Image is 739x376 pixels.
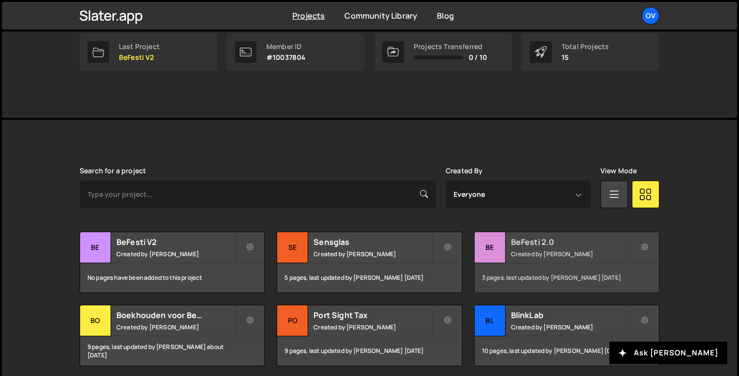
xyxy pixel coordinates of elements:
div: Po [277,305,308,336]
label: Search for a project [80,167,146,175]
p: #10037804 [266,54,306,61]
a: Last Project BeFesti V2 [80,33,217,71]
div: Be [475,232,506,263]
h2: Boekhouden voor Beginners [116,310,235,321]
div: 3 pages, last updated by [PERSON_NAME] [DATE] [475,263,659,293]
small: Created by [PERSON_NAME] [313,250,432,258]
small: Created by [PERSON_NAME] [511,250,629,258]
div: Bl [475,305,506,336]
label: Created By [446,167,483,175]
div: Be [80,232,111,263]
small: Created by [PERSON_NAME] [511,323,629,331]
h2: BlinkLab [511,310,629,321]
a: Be BeFesti V2 Created by [PERSON_NAME] No pages have been added to this project [80,232,265,293]
small: Created by [PERSON_NAME] [313,323,432,331]
a: Community Library [344,10,417,21]
label: View Mode [600,167,637,175]
button: Ask [PERSON_NAME] [609,342,727,364]
span: 0 / 10 [469,54,487,61]
div: Bo [80,305,111,336]
div: Member ID [266,43,306,51]
a: Projects [292,10,325,21]
small: Created by [PERSON_NAME] [116,323,235,331]
p: 15 [562,54,609,61]
a: Bo Boekhouden voor Beginners Created by [PERSON_NAME] 9 pages, last updated by [PERSON_NAME] abou... [80,305,265,366]
p: BeFesti V2 [119,54,160,61]
a: Bl BlinkLab Created by [PERSON_NAME] 10 pages, last updated by [PERSON_NAME] [DATE] [474,305,659,366]
h2: Sensglas [313,237,432,247]
a: Po Port Sight Tax Created by [PERSON_NAME] 9 pages, last updated by [PERSON_NAME] [DATE] [277,305,462,366]
a: Ov [642,7,659,25]
div: Projects Transferred [414,43,487,51]
h2: BeFesti V2 [116,237,235,247]
small: Created by [PERSON_NAME] [116,250,235,258]
h2: BeFesti 2.0 [511,237,629,247]
div: 5 pages, last updated by [PERSON_NAME] [DATE] [277,263,461,293]
div: 9 pages, last updated by [PERSON_NAME] [DATE] [277,336,461,366]
a: Se Sensglas Created by [PERSON_NAME] 5 pages, last updated by [PERSON_NAME] [DATE] [277,232,462,293]
a: Be BeFesti 2.0 Created by [PERSON_NAME] 3 pages, last updated by [PERSON_NAME] [DATE] [474,232,659,293]
div: Last Project [119,43,160,51]
div: 10 pages, last updated by [PERSON_NAME] [DATE] [475,336,659,366]
div: Total Projects [562,43,609,51]
a: Blog [437,10,454,21]
div: Se [277,232,308,263]
div: No pages have been added to this project [80,263,264,293]
div: 9 pages, last updated by [PERSON_NAME] about [DATE] [80,336,264,366]
input: Type your project... [80,181,436,208]
h2: Port Sight Tax [313,310,432,321]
